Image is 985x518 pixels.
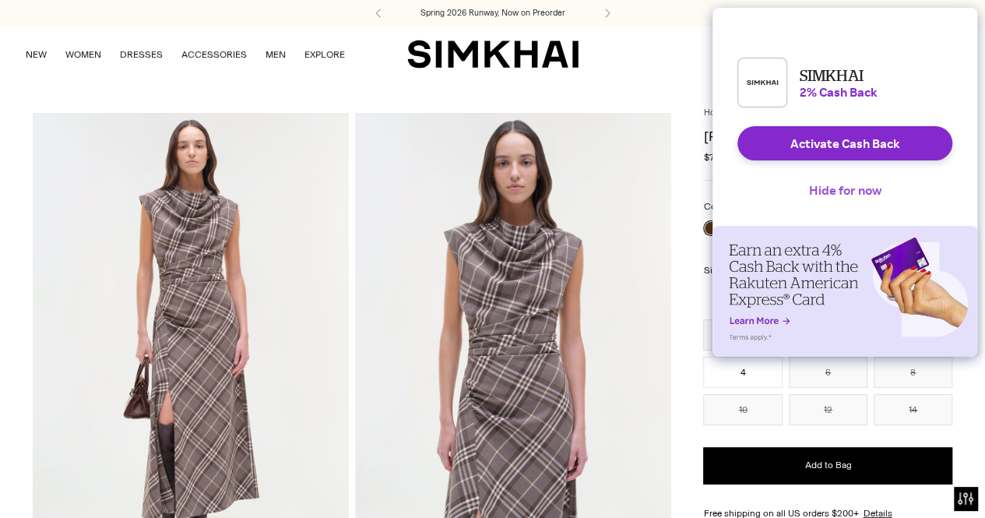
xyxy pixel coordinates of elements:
button: 14 [874,394,952,425]
a: NEW [26,37,47,72]
a: DRESSES [120,37,163,72]
button: 12 [789,394,867,425]
a: SIMKHAI [407,39,579,69]
label: Color: [703,199,790,214]
h1: [PERSON_NAME] Draped Midi Dress [703,129,952,143]
button: 6 [789,357,867,388]
button: 10 [703,394,782,425]
button: 4 [703,357,782,388]
button: 00 [703,319,782,351]
button: Add to Bag [703,447,952,485]
span: Add to Bag [804,459,851,472]
a: EXPLORE [304,37,345,72]
nav: breadcrumbs [703,107,952,120]
a: Home [703,107,726,118]
a: ACCESSORIES [181,37,247,72]
label: Size: [703,263,729,278]
span: $725 [703,150,724,164]
a: WOMEN [65,37,101,72]
a: MEN [266,37,286,72]
button: 8 [874,357,952,388]
a: Spring 2026 Runway, Now on Preorder [420,7,565,19]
